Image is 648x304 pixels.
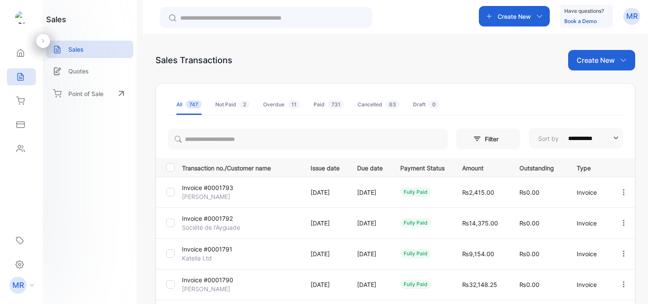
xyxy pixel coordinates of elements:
p: Filter [485,134,504,143]
p: Sales [68,45,84,54]
p: Invoice #0001792 [182,214,233,223]
p: Invoice #0001790 [182,275,233,284]
p: Invoice [577,280,602,289]
a: Quotes [46,62,133,80]
p: MR [626,11,638,22]
p: Invoice #0001791 [182,245,232,254]
div: All [176,101,202,108]
p: Have questions? [564,7,604,15]
span: ₨0.00 [519,250,540,257]
span: ₨0.00 [519,281,540,288]
p: Katella Ltd [182,254,221,263]
button: Create New [479,6,550,26]
span: 63 [386,100,399,108]
p: Invoice [577,219,602,228]
p: [DATE] [311,280,340,289]
iframe: LiveChat chat widget [612,268,648,304]
p: [PERSON_NAME] [182,192,230,201]
p: Issue date [311,162,340,172]
div: fully paid [400,249,431,258]
p: [DATE] [311,219,340,228]
p: [DATE] [357,280,383,289]
div: Sales Transactions [155,54,232,67]
div: Cancelled [358,101,399,108]
div: fully paid [400,187,431,197]
p: [DATE] [357,188,383,197]
p: Create New [577,55,615,65]
p: Create New [498,12,531,21]
p: Point of Sale [68,89,103,98]
a: Sales [46,41,133,58]
p: MR [12,280,24,291]
p: Type [577,162,602,172]
div: fully paid [400,280,431,289]
p: Outstanding [519,162,559,172]
p: [DATE] [311,188,340,197]
div: Paid [314,101,344,108]
span: 731 [328,100,344,108]
span: 2 [240,100,249,108]
button: Sort by [529,128,623,149]
p: [DATE] [311,249,340,258]
span: ₨9,154.00 [462,250,494,257]
p: Amount [462,162,502,172]
button: MR [623,6,640,26]
span: ₨32,148.25 [462,281,497,288]
span: ₨2,415.00 [462,189,494,196]
p: Transaction no./Customer name [182,162,300,172]
button: Filter [456,129,520,149]
p: Due date [357,162,383,172]
a: Point of Sale [46,84,133,103]
div: Overdue [263,101,300,108]
img: logo [15,11,28,24]
div: fully paid [400,218,431,228]
p: Quotes [68,67,89,76]
span: ₨0.00 [519,219,540,227]
p: Société de l'Ayguade [182,223,240,232]
h1: sales [46,14,66,25]
span: ₨0.00 [519,189,540,196]
span: 747 [186,100,202,108]
button: Create New [568,50,635,70]
p: Invoice #0001793 [182,183,233,192]
p: Payment Status [400,162,445,172]
p: [DATE] [357,249,383,258]
p: Sort by [538,134,559,143]
div: Not Paid [215,101,249,108]
p: Invoice [577,188,602,197]
span: 11 [288,100,300,108]
span: 0 [429,100,439,108]
p: Invoice [577,249,602,258]
span: ₨14,375.00 [462,219,498,227]
p: [DATE] [357,219,383,228]
div: Draft [413,101,439,108]
p: [PERSON_NAME] [182,284,230,293]
a: Book a Demo [564,18,597,24]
